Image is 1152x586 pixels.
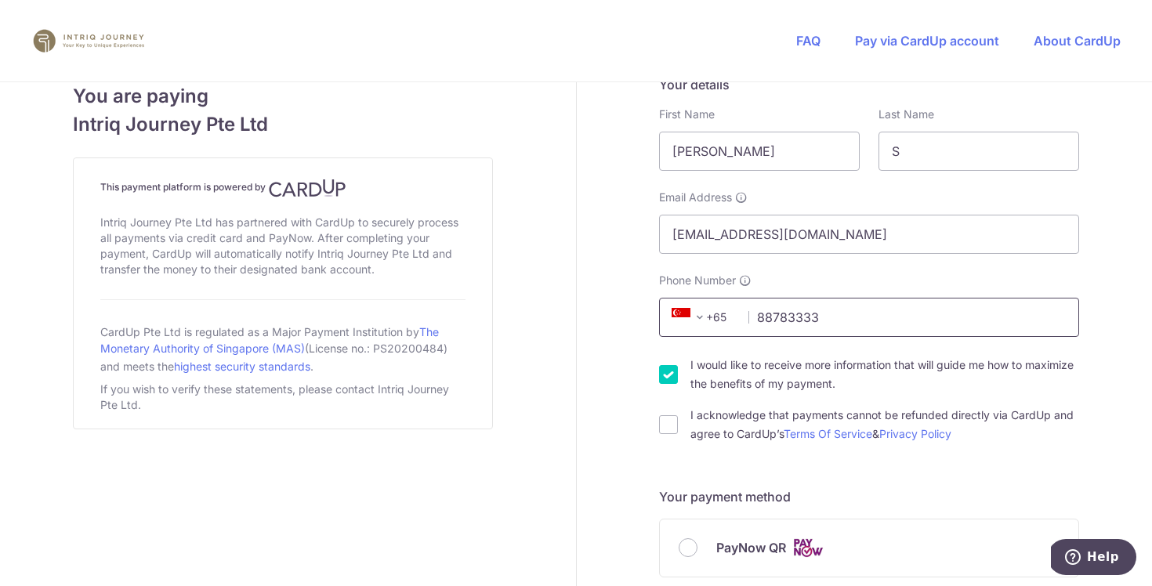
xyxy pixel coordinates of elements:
[716,538,786,557] span: PayNow QR
[796,33,821,49] a: FAQ
[269,179,346,197] img: CardUp
[174,360,310,373] a: highest security standards
[792,538,824,558] img: Cards logo
[878,107,934,122] label: Last Name
[659,215,1079,254] input: Email address
[73,110,493,139] span: Intriq Journey Pte Ltd
[100,179,466,197] h4: This payment platform is powered by
[672,308,709,327] span: +65
[690,356,1079,393] label: I would like to receive more information that will guide me how to maximize the benefits of my pa...
[100,319,466,378] div: CardUp Pte Ltd is regulated as a Major Payment Institution by (License no.: PS20200484) and meets...
[1034,33,1121,49] a: About CardUp
[878,132,1079,171] input: Last name
[855,33,999,49] a: Pay via CardUp account
[659,190,732,205] span: Email Address
[659,132,860,171] input: First name
[659,107,715,122] label: First Name
[659,487,1079,506] h5: Your payment method
[784,427,872,440] a: Terms Of Service
[679,538,1060,558] div: PayNow QR Cards logo
[667,308,737,327] span: +65
[100,212,466,280] div: Intriq Journey Pte Ltd has partnered with CardUp to securely process all payments via credit card...
[1051,539,1136,578] iframe: Opens a widget where you can find more information
[690,406,1079,443] label: I acknowledge that payments cannot be refunded directly via CardUp and agree to CardUp’s &
[100,378,466,416] div: If you wish to verify these statements, please contact Intriq Journey Pte Ltd.
[659,75,1079,94] h5: Your details
[659,273,736,288] span: Phone Number
[73,82,493,110] span: You are paying
[879,427,951,440] a: Privacy Policy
